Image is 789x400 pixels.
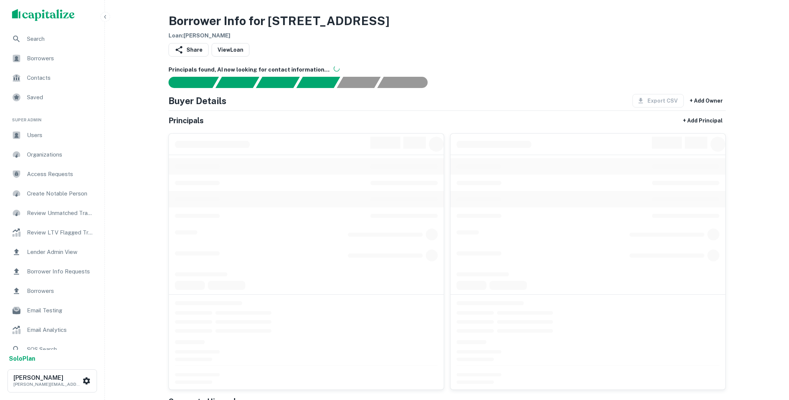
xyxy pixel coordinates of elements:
a: Review LTV Flagged Transactions [6,224,98,242]
span: Saved [27,93,94,102]
a: ViewLoan [212,43,249,57]
a: Email Analytics [6,321,98,339]
div: Principals found, still searching for contact information. This may take time... [337,77,380,88]
h6: Loan : [PERSON_NAME] [169,31,389,40]
span: Borrowers [27,287,94,296]
p: [PERSON_NAME][EMAIL_ADDRESS][DOMAIN_NAME] [13,381,81,388]
li: Super Admin [6,108,98,126]
h6: [PERSON_NAME] [13,375,81,381]
button: + Add Owner [687,94,726,107]
a: Borrowers [6,282,98,300]
button: Share [169,43,209,57]
div: Principals found, AI now looking for contact information... [296,77,340,88]
h5: Principals [169,115,204,126]
a: Email Testing [6,301,98,319]
span: Borrower Info Requests [27,267,94,276]
div: Documents found, AI parsing details... [256,77,300,88]
a: Access Requests [6,165,98,183]
span: Lender Admin View [27,248,94,257]
button: + Add Principal [680,114,726,127]
a: Borrowers [6,49,98,67]
a: Borrower Info Requests [6,263,98,281]
span: Organizations [27,150,94,159]
strong: Solo Plan [9,355,35,362]
span: Review Unmatched Transactions [27,209,94,218]
span: Access Requests [27,170,94,179]
div: Sending borrower request to AI... [160,77,216,88]
iframe: Chat Widget [752,340,789,376]
span: Search [27,34,94,43]
span: Email Analytics [27,325,94,334]
span: Review LTV Flagged Transactions [27,228,94,237]
a: Users [6,126,98,144]
div: AI fulfillment process complete. [377,77,437,88]
span: Email Testing [27,306,94,315]
a: SoloPlan [9,354,35,363]
a: Saved [6,88,98,106]
span: Borrowers [27,54,94,63]
h6: Principals found, AI now looking for contact information... [169,66,726,74]
a: Search [6,30,98,48]
button: [PERSON_NAME][PERSON_NAME][EMAIL_ADDRESS][DOMAIN_NAME] [7,369,97,393]
a: Organizations [6,146,98,164]
a: Contacts [6,69,98,87]
a: Lender Admin View [6,243,98,261]
a: Review Unmatched Transactions [6,204,98,222]
span: SOS Search [27,345,94,354]
a: Create Notable Person [6,185,98,203]
div: Your request is received and processing... [215,77,259,88]
a: SOS Search [6,340,98,358]
span: Contacts [27,73,94,82]
span: Create Notable Person [27,189,94,198]
h3: Borrower Info for [STREET_ADDRESS] [169,12,389,30]
h4: Buyer Details [169,94,227,107]
span: Users [27,131,94,140]
img: capitalize-logo.png [12,9,75,21]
